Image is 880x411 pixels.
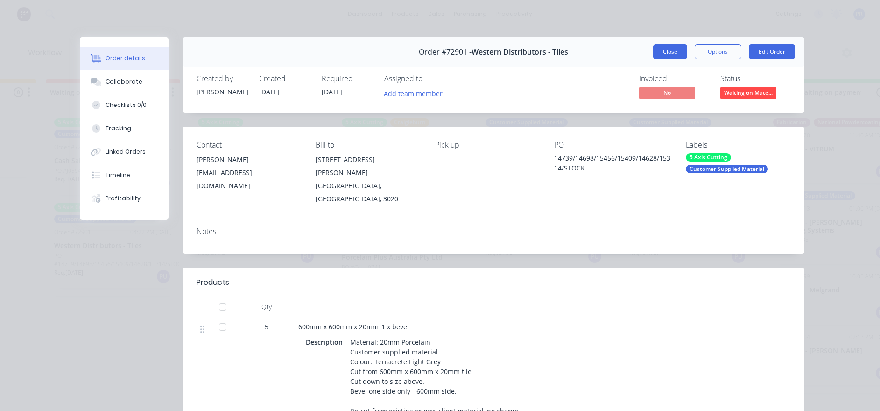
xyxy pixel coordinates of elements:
button: Edit Order [749,44,795,59]
div: PO [554,141,671,149]
div: [PERSON_NAME] [197,153,301,166]
button: Close [653,44,687,59]
div: Notes [197,227,790,236]
div: 14739/14698/15456/15409/14628/15314/STOCK [554,153,671,173]
div: Qty [239,298,295,316]
div: Created [259,74,310,83]
span: 600mm x 600mm x 20mm_1 x bevel [298,322,409,331]
div: Created by [197,74,248,83]
div: Order details [106,54,145,63]
button: Options [695,44,741,59]
div: Bill to [316,141,420,149]
div: Invoiced [639,74,709,83]
div: Checklists 0/0 [106,101,147,109]
button: Add team member [384,87,448,99]
span: 5 [265,322,268,332]
div: [PERSON_NAME][EMAIL_ADDRESS][DOMAIN_NAME] [197,153,301,192]
button: Collaborate [80,70,169,93]
span: No [639,87,695,99]
div: Collaborate [106,78,142,86]
div: Customer Supplied Material [686,165,768,173]
div: Description [306,335,346,349]
div: Products [197,277,229,288]
button: Order details [80,47,169,70]
div: Required [322,74,373,83]
span: Waiting on Mate... [720,87,776,99]
button: Waiting on Mate... [720,87,776,101]
div: Pick up [435,141,540,149]
span: [DATE] [322,87,342,96]
button: Timeline [80,163,169,187]
button: Linked Orders [80,140,169,163]
div: [STREET_ADDRESS][PERSON_NAME] [316,153,420,179]
span: Order #72901 - [419,48,472,57]
div: [PERSON_NAME] [197,87,248,97]
button: Profitability [80,187,169,210]
button: Tracking [80,117,169,140]
div: [GEOGRAPHIC_DATA], [GEOGRAPHIC_DATA], 3020 [316,179,420,205]
div: Contact [197,141,301,149]
span: Western Distributors - Tiles [472,48,568,57]
button: Checklists 0/0 [80,93,169,117]
button: Add team member [379,87,447,99]
div: Assigned to [384,74,478,83]
div: Labels [686,141,790,149]
div: Profitability [106,194,141,203]
div: 5 Axis Cutting [686,153,731,162]
div: Linked Orders [106,148,146,156]
div: Status [720,74,790,83]
div: [STREET_ADDRESS][PERSON_NAME][GEOGRAPHIC_DATA], [GEOGRAPHIC_DATA], 3020 [316,153,420,205]
div: Timeline [106,171,130,179]
div: Tracking [106,124,131,133]
div: [EMAIL_ADDRESS][DOMAIN_NAME] [197,166,301,192]
span: [DATE] [259,87,280,96]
